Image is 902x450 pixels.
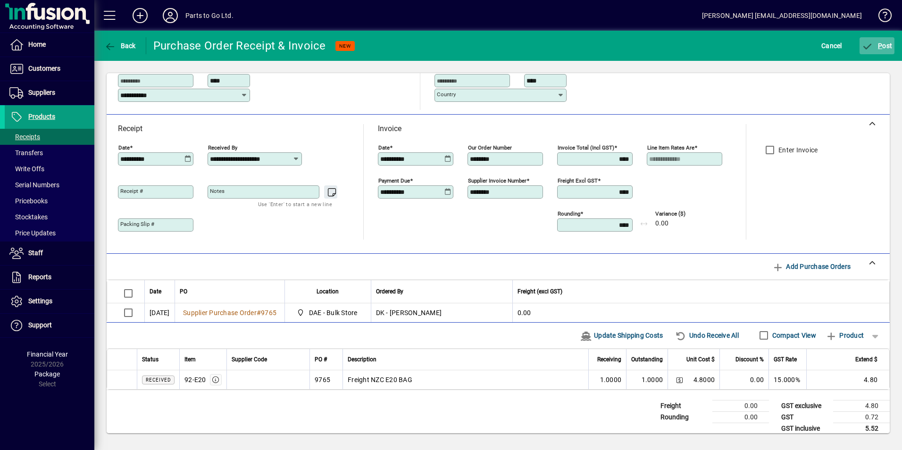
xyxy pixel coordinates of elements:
[5,290,94,313] a: Settings
[120,221,154,227] mat-label: Packing Slip #
[702,8,862,23] div: [PERSON_NAME] [EMAIL_ADDRESS][DOMAIN_NAME]
[860,37,895,54] button: Post
[120,188,143,194] mat-label: Receipt #
[712,400,769,411] td: 0.00
[28,65,60,72] span: Customers
[180,286,187,297] span: PO
[777,145,818,155] label: Enter Invoice
[376,286,403,297] span: Ordered By
[125,7,155,24] button: Add
[317,286,339,297] span: Location
[102,37,138,54] button: Back
[777,400,833,411] td: GST exclusive
[558,144,614,151] mat-label: Invoice Total (incl GST)
[768,258,854,275] button: Add Purchase Orders
[719,370,768,389] td: 0.00
[232,354,267,365] span: Supplier Code
[257,309,261,317] span: #
[378,177,410,184] mat-label: Payment due
[770,331,816,340] label: Compact View
[184,354,196,365] span: Item
[28,321,52,329] span: Support
[821,38,842,53] span: Cancel
[5,33,94,57] a: Home
[656,411,712,423] td: Rounding
[821,327,869,344] button: Product
[768,370,806,389] td: 15.000%
[5,145,94,161] a: Transfers
[833,423,890,434] td: 5.52
[315,354,327,365] span: PO #
[9,213,48,221] span: Stocktakes
[5,193,94,209] a: Pricebooks
[518,286,878,297] div: Freight (excl GST)
[777,411,833,423] td: GST
[673,373,686,386] button: Change Price Levels
[512,303,890,322] td: 0.00
[371,303,512,322] td: DK - [PERSON_NAME]
[5,57,94,81] a: Customers
[558,210,580,217] mat-label: Rounding
[9,133,40,141] span: Receipts
[28,113,55,120] span: Products
[655,211,712,217] span: Variance ($)
[378,144,390,151] mat-label: Date
[210,188,225,194] mat-label: Notes
[9,165,44,173] span: Write Offs
[558,177,598,184] mat-label: Freight excl GST
[675,328,739,343] span: Undo Receive All
[348,354,376,365] span: Description
[647,144,694,151] mat-label: Line item rates are
[309,370,342,389] td: 9765
[712,411,769,423] td: 0.00
[580,328,663,343] span: Update Shipping Costs
[774,354,797,365] span: GST Rate
[9,197,48,205] span: Pricebooks
[184,375,206,384] div: 92-E20
[150,286,170,297] div: Date
[28,41,46,48] span: Home
[655,220,668,227] span: 0.00
[806,370,889,389] td: 4.80
[5,242,94,265] a: Staff
[27,350,68,358] span: Financial Year
[5,266,94,289] a: Reports
[142,354,159,365] span: Status
[155,7,185,24] button: Profile
[185,8,234,23] div: Parts to Go Ltd.
[833,411,890,423] td: 0.72
[118,144,130,151] mat-label: Date
[28,273,51,281] span: Reports
[626,370,668,389] td: 1.0000
[5,314,94,337] a: Support
[777,423,833,434] td: GST inclusive
[150,286,161,297] span: Date
[339,43,351,49] span: NEW
[5,177,94,193] a: Serial Numbers
[656,400,712,411] td: Freight
[34,370,60,378] span: Package
[146,377,171,383] span: Received
[693,375,715,384] span: 4.8000
[631,354,663,365] span: Outstanding
[819,37,844,54] button: Cancel
[862,42,893,50] span: ost
[735,354,764,365] span: Discount %
[772,259,851,274] span: Add Purchase Orders
[871,2,890,33] a: Knowledge Base
[5,209,94,225] a: Stocktakes
[342,370,588,389] td: Freight NZC E20 BAG
[153,38,326,53] div: Purchase Order Receipt & Invoice
[376,286,508,297] div: Ordered By
[144,303,175,322] td: [DATE]
[855,354,877,365] span: Extend $
[9,181,59,189] span: Serial Numbers
[180,286,280,297] div: PO
[5,161,94,177] a: Write Offs
[5,129,94,145] a: Receipts
[600,375,622,384] span: 1.0000
[437,91,456,98] mat-label: Country
[686,354,715,365] span: Unit Cost $
[294,307,361,318] span: DAE - Bulk Store
[5,81,94,105] a: Suppliers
